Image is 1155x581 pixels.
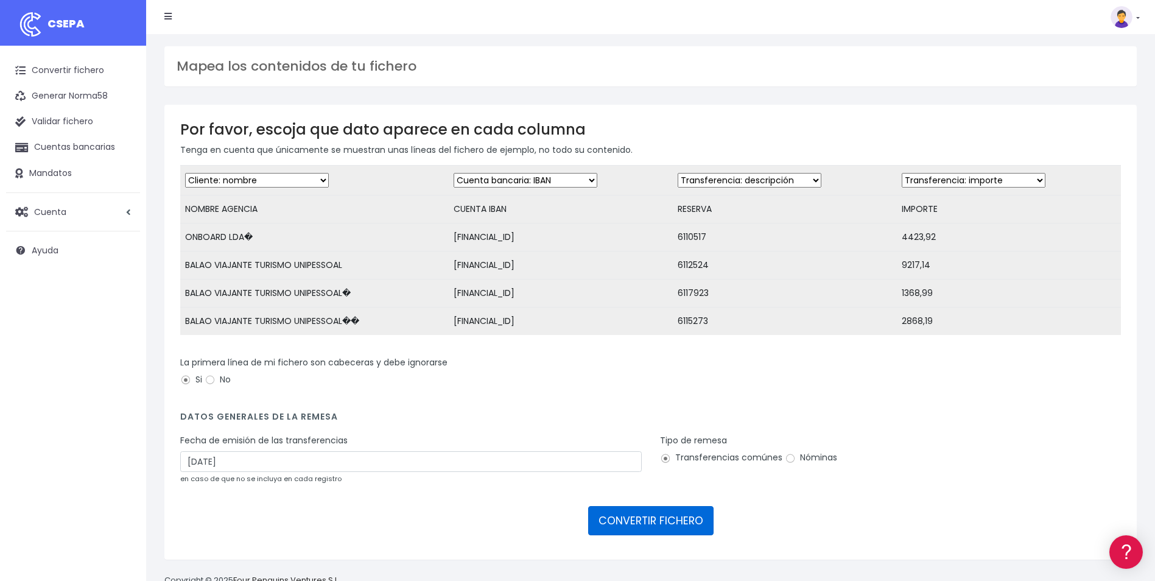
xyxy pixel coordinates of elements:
[12,104,231,122] a: Información general
[12,242,231,253] div: Facturación
[12,292,231,304] div: Programadores
[588,506,714,535] button: CONVERTIR FICHERO
[673,308,897,336] td: 6115273
[180,434,348,447] label: Fecha de emisión de las transferencias
[12,192,231,211] a: Videotutoriales
[673,224,897,252] td: 6110517
[449,308,673,336] td: [FINANCIAL_ID]
[180,224,449,252] td: ONBOARD LDA�
[6,83,140,109] a: Generar Norma58
[660,434,727,447] label: Tipo de remesa
[12,261,231,280] a: General
[897,308,1121,336] td: 2868,19
[177,58,1125,74] h3: Mapea los contenidos de tu fichero
[6,135,140,160] a: Cuentas bancarias
[673,252,897,280] td: 6112524
[6,199,140,225] a: Cuenta
[205,373,231,386] label: No
[180,356,448,369] label: La primera línea de mi fichero son cabeceras y debe ignorarse
[449,195,673,224] td: CUENTA IBAN
[34,205,66,217] span: Cuenta
[12,326,231,347] button: Contáctanos
[12,173,231,192] a: Problemas habituales
[180,143,1121,157] p: Tenga en cuenta que únicamente se muestran unas líneas del fichero de ejemplo, no todo su contenido.
[180,252,449,280] td: BALAO VIAJANTE TURISMO UNIPESSOAL
[6,161,140,186] a: Mandatos
[449,252,673,280] td: [FINANCIAL_ID]
[897,195,1121,224] td: IMPORTE
[47,16,85,31] span: CSEPA
[180,121,1121,138] h3: Por favor, escoja que dato aparece en cada columna
[6,58,140,83] a: Convertir fichero
[180,373,202,386] label: Si
[15,9,46,40] img: logo
[180,474,342,484] small: en caso de que no se incluya en cada registro
[897,280,1121,308] td: 1368,99
[12,211,231,230] a: Perfiles de empresas
[785,451,837,464] label: Nóminas
[897,224,1121,252] td: 4423,92
[1111,6,1132,28] img: profile
[6,238,140,263] a: Ayuda
[180,195,449,224] td: NOMBRE AGENCIA
[12,311,231,330] a: API
[180,412,1121,428] h4: Datos generales de la remesa
[32,244,58,256] span: Ayuda
[673,280,897,308] td: 6117923
[180,308,449,336] td: BALAO VIAJANTE TURISMO UNIPESSOAL��
[897,252,1121,280] td: 9217,14
[167,351,234,362] a: POWERED BY ENCHANT
[180,280,449,308] td: BALAO VIAJANTE TURISMO UNIPESSOAL�
[12,135,231,146] div: Convertir ficheros
[12,154,231,173] a: Formatos
[449,224,673,252] td: [FINANCIAL_ID]
[660,451,782,464] label: Transferencias comúnes
[6,109,140,135] a: Validar fichero
[673,195,897,224] td: RESERVA
[12,85,231,96] div: Información general
[449,280,673,308] td: [FINANCIAL_ID]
